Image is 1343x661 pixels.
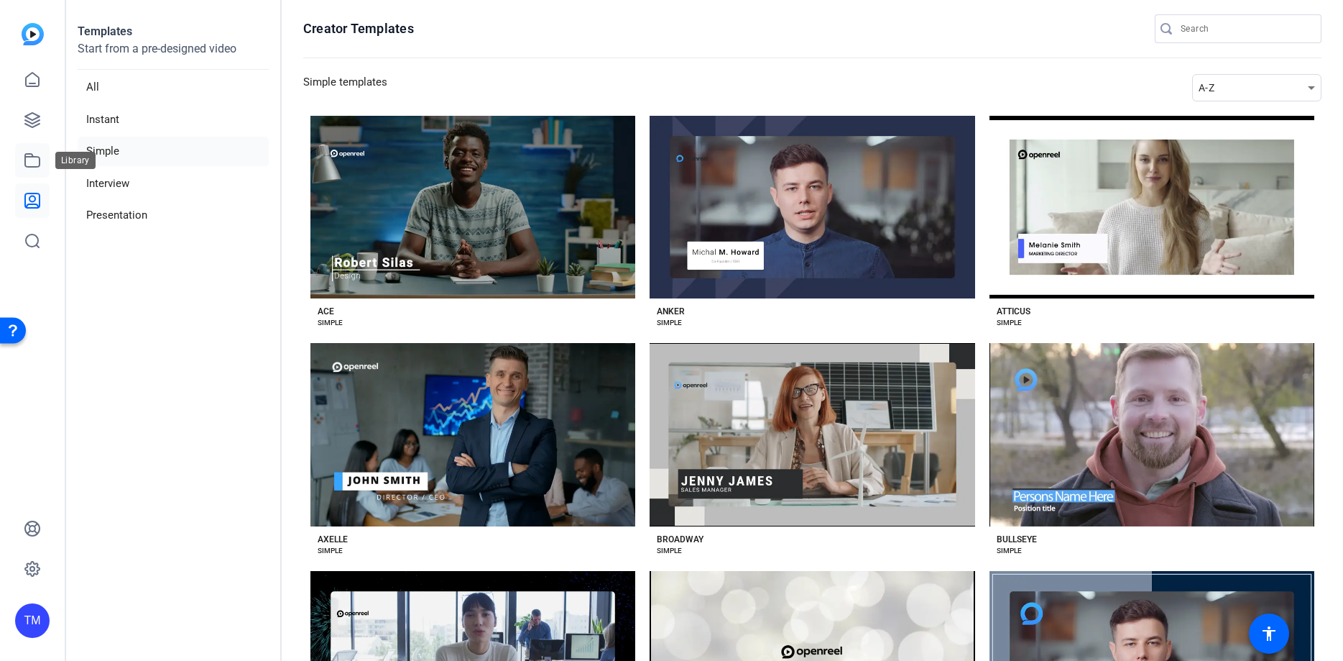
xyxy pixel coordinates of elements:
li: All [78,73,269,102]
strong: Templates [78,24,132,38]
div: SIMPLE [318,317,343,329]
button: Template image [989,343,1314,526]
div: SIMPLE [657,545,682,557]
h1: Creator Templates [303,20,414,37]
li: Presentation [78,201,269,230]
div: ANKER [657,306,685,317]
mat-icon: accessibility [1260,625,1278,642]
div: ACE [318,306,334,317]
div: ATTICUS [997,306,1030,317]
div: AXELLE [318,534,348,545]
li: Simple [78,137,269,166]
div: BULLSEYE [997,534,1037,545]
button: Template image [989,116,1314,298]
div: TM [15,603,50,638]
button: Template image [650,343,974,526]
div: SIMPLE [318,545,343,557]
div: Library [55,152,96,169]
li: Interview [78,169,269,199]
button: Template image [650,116,974,298]
div: SIMPLE [657,317,682,329]
p: Start from a pre-designed video [78,40,269,70]
div: SIMPLE [997,545,1022,557]
button: Template image [310,116,635,298]
div: BROADWAY [657,534,703,545]
input: Search [1181,20,1310,37]
img: blue-gradient.svg [22,23,44,45]
div: SIMPLE [997,317,1022,329]
button: Template image [310,343,635,526]
span: A-Z [1199,82,1214,94]
li: Instant [78,105,269,135]
h3: Simple templates [303,74,387,101]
